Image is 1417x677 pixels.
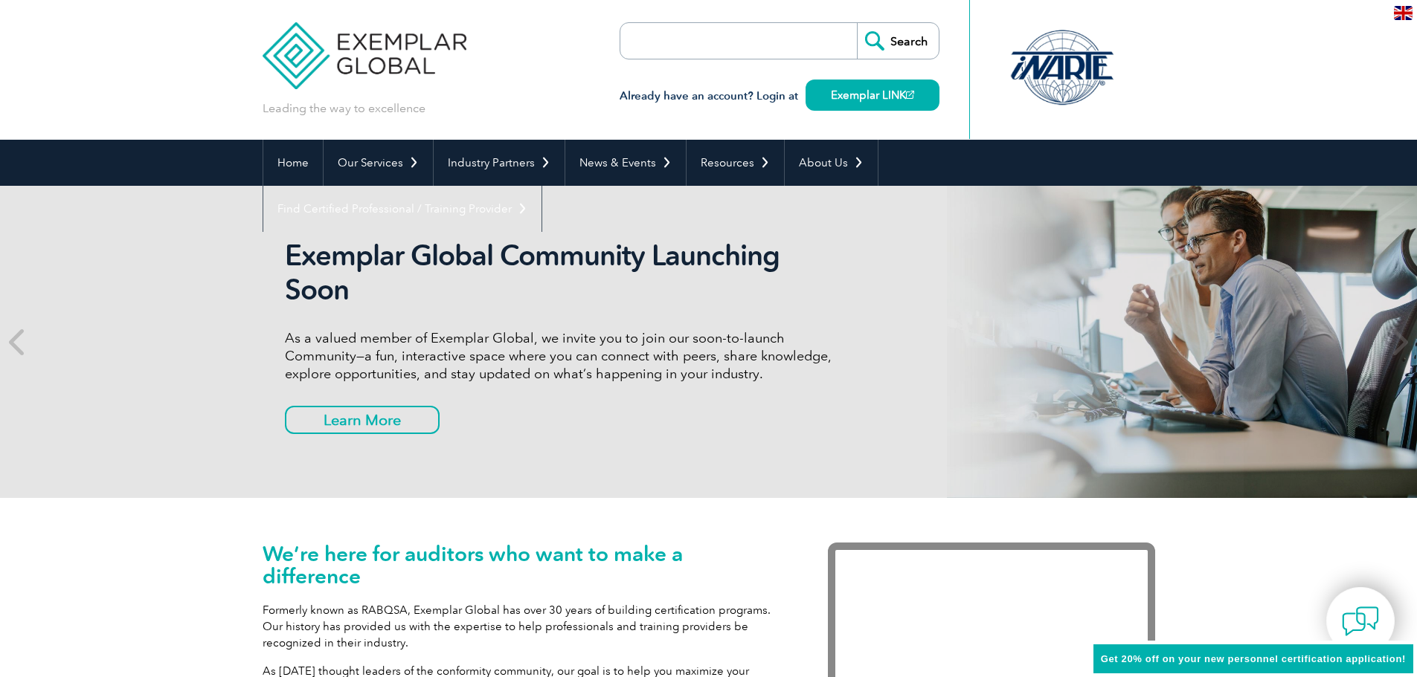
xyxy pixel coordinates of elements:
[857,23,939,59] input: Search
[263,186,542,232] a: Find Certified Professional / Training Provider
[263,602,783,651] p: Formerly known as RABQSA, Exemplar Global has over 30 years of building certification programs. O...
[687,140,784,186] a: Resources
[565,140,686,186] a: News & Events
[1101,653,1406,664] span: Get 20% off on your new personnel certification application!
[1394,6,1413,20] img: en
[263,100,425,117] p: Leading the way to excellence
[785,140,878,186] a: About Us
[806,80,939,111] a: Exemplar LINK
[285,406,440,434] a: Learn More
[1342,603,1379,640] img: contact-chat.png
[906,91,914,99] img: open_square.png
[285,239,843,307] h2: Exemplar Global Community Launching Soon
[263,140,323,186] a: Home
[285,329,843,383] p: As a valued member of Exemplar Global, we invite you to join our soon-to-launch Community—a fun, ...
[263,542,783,587] h1: We’re here for auditors who want to make a difference
[324,140,433,186] a: Our Services
[434,140,565,186] a: Industry Partners
[620,87,939,106] h3: Already have an account? Login at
